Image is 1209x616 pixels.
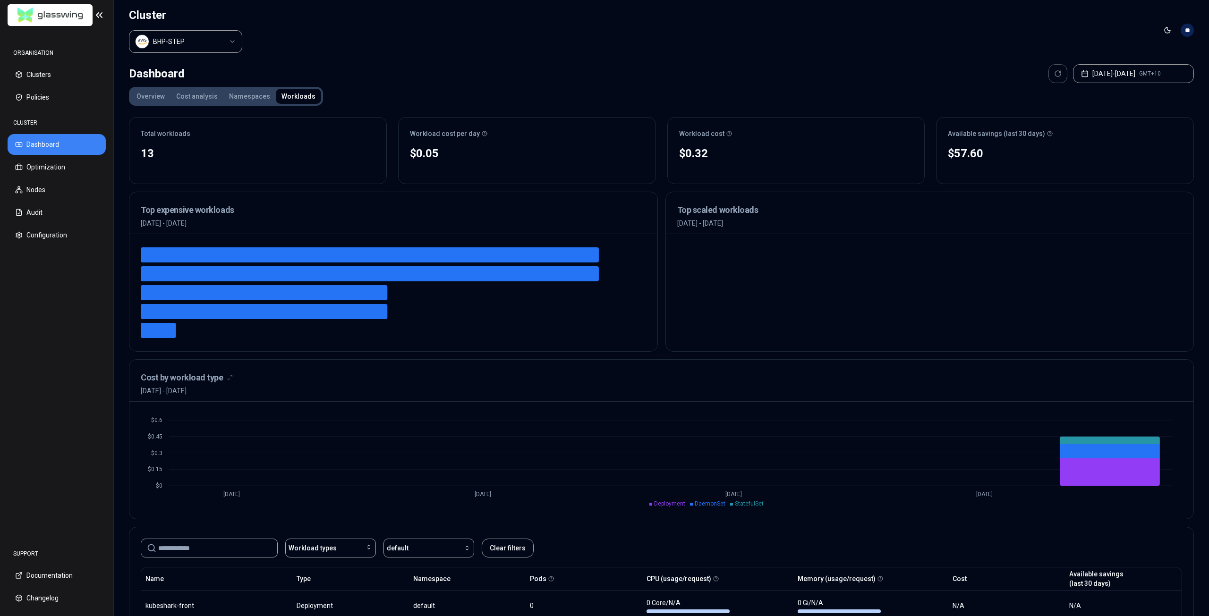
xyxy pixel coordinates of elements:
div: $0.32 [679,146,913,161]
div: ORGANISATION [8,43,106,62]
button: default [383,539,474,557]
div: Dashboard [129,64,185,83]
p: [DATE] - [DATE] [141,219,646,228]
button: Policies [8,87,106,108]
button: Clusters [8,64,106,85]
div: BHP-STEP [153,37,185,46]
button: Cost [953,569,967,588]
button: Cost analysis [170,89,223,104]
button: Type [297,569,311,588]
span: DaemonSet [695,500,725,507]
tspan: [DATE] [976,491,993,498]
div: Deployment [297,601,405,610]
button: Documentation [8,565,106,586]
h1: Cluster [129,8,242,23]
tspan: $0 [156,482,162,489]
button: Nodes [8,179,106,200]
div: N/A [1069,601,1177,610]
div: 0 [530,601,638,610]
span: Deployment [654,500,685,507]
button: Namespaces [223,89,276,104]
tspan: [DATE] [725,491,742,498]
tspan: $0.45 [148,433,162,440]
button: Workloads [276,89,321,104]
div: 0 Core / N/A [647,598,730,613]
img: GlassWing [14,4,87,26]
h3: Top expensive workloads [141,203,646,217]
button: [DATE]-[DATE]GMT+10 [1073,64,1194,83]
div: N/A [953,601,1061,610]
button: Dashboard [8,134,106,155]
button: Overview [131,89,170,104]
div: Available savings (last 30 days) [948,129,1182,138]
button: Pods [530,569,546,588]
span: GMT+10 [1139,70,1161,77]
tspan: [DATE] [475,491,491,498]
tspan: $0.6 [151,417,162,423]
div: SUPPORT [8,544,106,563]
button: Workload types [285,539,376,557]
div: 0 Gi / N/A [798,598,881,613]
span: default [387,543,409,553]
tspan: $0.15 [148,466,162,473]
p: [DATE] - [DATE] [677,219,1183,228]
div: Workload cost [679,129,913,138]
h3: Cost by workload type [141,371,223,384]
div: CLUSTER [8,113,106,132]
span: [DATE] - [DATE] [141,386,233,396]
button: Available savings(last 30 days) [1069,569,1124,588]
button: Select a value [129,30,242,53]
tspan: [DATE] [223,491,240,498]
tspan: $0.3 [151,450,162,456]
div: kubeshark-front [145,601,229,610]
span: StatefulSet [735,500,764,507]
div: $0.05 [410,146,644,161]
button: Name [145,569,164,588]
button: Clear filters [482,539,534,557]
h3: Top scaled workloads [677,203,1183,217]
button: Configuration [8,225,106,245]
div: 13 [141,146,375,161]
button: Namespace [413,569,451,588]
div: Total workloads [141,129,375,138]
span: Workload types [289,543,337,553]
div: default [413,601,474,610]
button: Memory (usage/request) [798,569,876,588]
div: $57.60 [948,146,1182,161]
button: Changelog [8,588,106,608]
button: Audit [8,202,106,223]
button: Optimization [8,157,106,177]
div: Workload cost per day [410,129,644,138]
button: CPU (usage/request) [647,569,711,588]
img: aws [137,37,147,46]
